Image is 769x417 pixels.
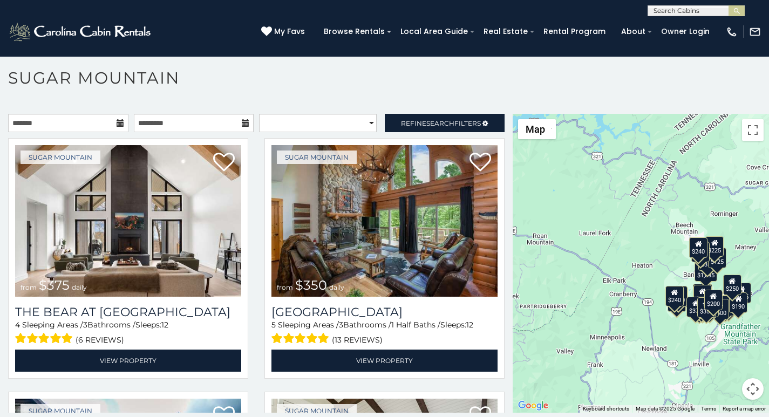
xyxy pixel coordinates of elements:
div: $225 [705,236,724,257]
div: $155 [732,283,751,303]
span: Search [426,119,454,127]
a: The Bear At Sugar Mountain from $375 daily [15,145,241,297]
div: $300 [693,285,711,305]
div: $170 [691,242,709,262]
img: mail-regular-white.png [749,26,761,38]
a: Open this area in Google Maps (opens a new window) [515,399,551,413]
img: White-1-2.png [8,21,154,43]
img: phone-regular-white.png [726,26,738,38]
a: Terms [701,406,716,412]
a: View Property [15,350,241,372]
a: Sugar Mountain [277,151,357,164]
button: Toggle fullscreen view [742,119,764,141]
a: [GEOGRAPHIC_DATA] [271,305,498,319]
span: from [277,283,293,291]
span: (6 reviews) [76,333,124,347]
span: daily [72,283,87,291]
div: $190 [729,292,747,313]
div: $350 [697,297,715,318]
img: The Bear At Sugar Mountain [15,145,241,297]
a: Real Estate [478,23,533,40]
span: 12 [161,320,168,330]
a: My Favs [261,26,308,38]
button: Map camera controls [742,378,764,400]
div: $375 [686,297,705,317]
span: 3 [83,320,87,330]
h3: The Bear At Sugar Mountain [15,305,241,319]
a: Browse Rentals [318,23,390,40]
a: Sugar Mountain [21,151,100,164]
div: $240 [689,237,707,258]
a: Add to favorites [213,152,235,174]
span: 3 [339,320,343,330]
div: $1,095 [694,261,717,282]
a: Grouse Moor Lodge from $350 daily [271,145,498,297]
div: $240 [665,286,683,306]
span: Refine Filters [401,119,481,127]
span: daily [329,283,344,291]
img: Grouse Moor Lodge [271,145,498,297]
span: 12 [466,320,473,330]
div: $190 [692,284,711,304]
div: $250 [723,275,741,295]
a: Local Area Guide [395,23,473,40]
div: $200 [704,290,722,310]
span: (13 reviews) [332,333,383,347]
span: $375 [39,277,70,293]
span: 1 Half Baths / [391,320,440,330]
button: Keyboard shortcuts [583,405,629,413]
div: Sleeping Areas / Bathrooms / Sleeps: [15,319,241,347]
span: My Favs [274,26,305,37]
button: Change map style [518,119,556,139]
a: About [616,23,651,40]
div: $125 [707,248,726,268]
img: Google [515,399,551,413]
span: 4 [15,320,20,330]
a: Add to favorites [469,152,491,174]
a: Owner Login [656,23,715,40]
a: View Property [271,350,498,372]
span: $350 [295,277,327,293]
span: Map [526,124,545,135]
div: $195 [716,296,734,316]
a: RefineSearchFilters [385,114,505,132]
span: Map data ©2025 Google [636,406,695,412]
a: Report a map error [723,406,766,412]
div: Sleeping Areas / Bathrooms / Sleeps: [271,319,498,347]
span: 5 [271,320,276,330]
a: The Bear At [GEOGRAPHIC_DATA] [15,305,241,319]
a: Rental Program [538,23,611,40]
span: from [21,283,37,291]
h3: Grouse Moor Lodge [271,305,498,319]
